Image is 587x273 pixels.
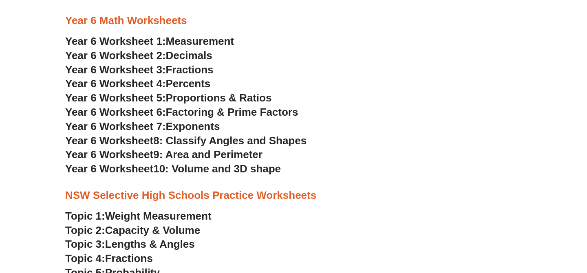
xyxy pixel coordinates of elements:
[65,14,522,28] h3: Year 6 Math Worksheets
[166,120,220,132] span: Exponents
[105,210,212,222] span: Weight Measurement
[65,64,166,76] span: Year 6 Worksheet 3:
[153,163,281,175] span: 10: Volume and 3D shape
[65,224,105,236] span: Topic 2:
[65,64,213,76] a: Year 6 Worksheet 3:Fractions
[65,252,105,264] span: Topic 4:
[105,252,153,264] span: Fractions
[153,148,263,161] span: 9: Area and Perimeter
[65,163,153,175] span: Year 6 Worksheet
[447,181,587,273] iframe: Chat Widget
[65,224,200,236] a: Topic 2:Capacity & Volume
[166,92,272,104] span: Proportions & Ratios
[166,64,214,76] span: Fractions
[65,163,281,175] a: Year 6 Worksheet10: Volume and 3D shape
[105,238,195,250] span: Lengths & Angles
[65,92,271,104] a: Year 6 Worksheet 5:Proportions & Ratios
[65,49,166,62] span: Year 6 Worksheet 2:
[65,77,210,90] a: Year 6 Worksheet 4:Percents
[65,35,166,47] span: Year 6 Worksheet 1:
[65,120,166,132] span: Year 6 Worksheet 7:
[65,238,195,250] a: Topic 3:Lengths & Angles
[65,49,212,62] a: Year 6 Worksheet 2:Decimals
[65,210,212,222] a: Topic 1:Weight Measurement
[65,148,263,161] a: Year 6 Worksheet9: Area and Perimeter
[65,106,298,118] a: Year 6 Worksheet 6:Factoring & Prime Factors
[65,106,166,118] span: Year 6 Worksheet 6:
[65,189,522,203] h3: NSW Selective High Schools Practice Worksheets
[166,49,212,62] span: Decimals
[166,35,234,47] span: Measurement
[65,77,166,90] span: Year 6 Worksheet 4:
[153,134,307,147] span: 8: Classify Angles and Shapes
[65,238,105,250] span: Topic 3:
[65,210,105,222] span: Topic 1:
[65,35,234,47] a: Year 6 Worksheet 1:Measurement
[65,252,153,264] a: Topic 4:Fractions
[105,224,200,236] span: Capacity & Volume
[65,148,153,161] span: Year 6 Worksheet
[65,92,166,104] span: Year 6 Worksheet 5:
[166,106,298,118] span: Factoring & Prime Factors
[166,77,211,90] span: Percents
[65,120,220,132] a: Year 6 Worksheet 7:Exponents
[65,134,307,147] a: Year 6 Worksheet8: Classify Angles and Shapes
[65,134,153,147] span: Year 6 Worksheet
